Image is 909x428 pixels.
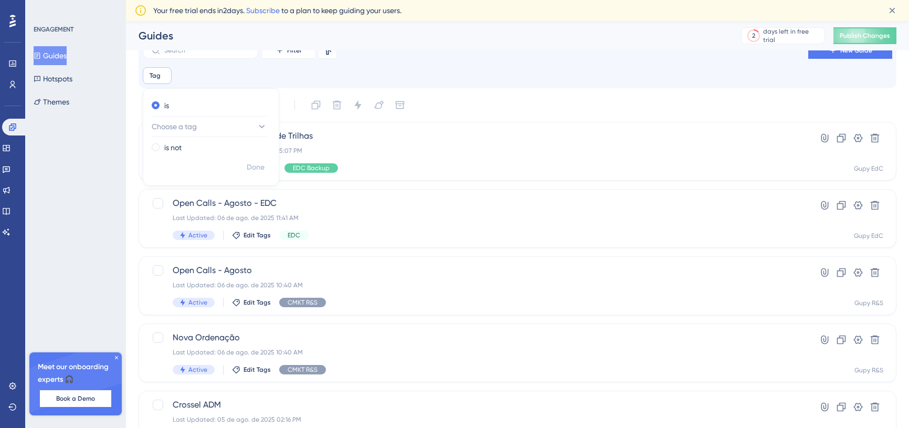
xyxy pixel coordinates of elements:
[808,42,892,59] button: New Guide
[173,399,778,411] span: Crossel ADM
[288,231,300,239] span: EDC
[173,281,778,289] div: Last Updated: 06 de ago. de 2025 10:40 AM
[833,27,896,44] button: Publish Changes
[173,264,778,277] span: Open Calls - Agosto
[188,366,207,374] span: Active
[34,92,69,111] button: Themes
[854,299,883,307] div: Gupy R&S
[241,158,270,177] button: Done
[763,27,821,44] div: days left in free trial
[150,71,161,80] span: Tag
[34,46,67,65] button: Guides
[139,28,715,43] div: Guides
[244,298,271,307] span: Edit Tags
[232,298,271,307] button: Edit Tags
[262,42,315,59] button: Filter
[244,366,271,374] span: Edit Tags
[840,46,872,55] span: New Guide
[247,161,265,174] span: Done
[246,6,280,15] a: Subscribe
[173,197,778,210] span: Open Calls - Agosto - EDC
[854,164,883,173] div: Gupy EdC
[232,366,271,374] button: Edit Tags
[152,120,197,133] span: Choose a tag
[854,232,883,240] div: Gupy EdC
[173,130,778,142] span: Copy - Educorp - Criação de Trilhas
[173,348,778,357] div: Last Updated: 06 de ago. de 2025 10:40 AM
[287,46,302,55] span: Filter
[288,298,318,307] span: CMKT R&S
[34,69,72,88] button: Hotspots
[56,394,95,403] span: Book a Demo
[164,141,182,154] label: is not
[188,298,207,307] span: Active
[244,231,271,239] span: Edit Tags
[854,366,883,374] div: Gupy R&S
[288,366,318,374] span: CMKT R&S
[173,147,778,155] div: Last Updated: 27 de ago. de 2025 05:07 PM
[232,231,271,239] button: Edit Tags
[38,361,113,386] span: Meet our onboarding experts 🎧
[34,25,73,34] div: ENGAGEMENT
[173,214,778,222] div: Last Updated: 06 de ago. de 2025 11:41 AM
[40,390,111,407] button: Book a Demo
[152,116,267,137] button: Choose a tag
[164,99,169,112] label: is
[752,32,755,40] div: 2
[188,231,207,239] span: Active
[293,164,330,172] span: EDC Backup
[173,331,778,344] span: Nova Ordenação
[164,47,249,54] input: Search
[173,415,778,424] div: Last Updated: 05 de ago. de 2025 02:16 PM
[840,32,890,40] span: Publish Changes
[153,4,401,17] span: Your free trial ends in 2 days. to a plan to keep guiding your users.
